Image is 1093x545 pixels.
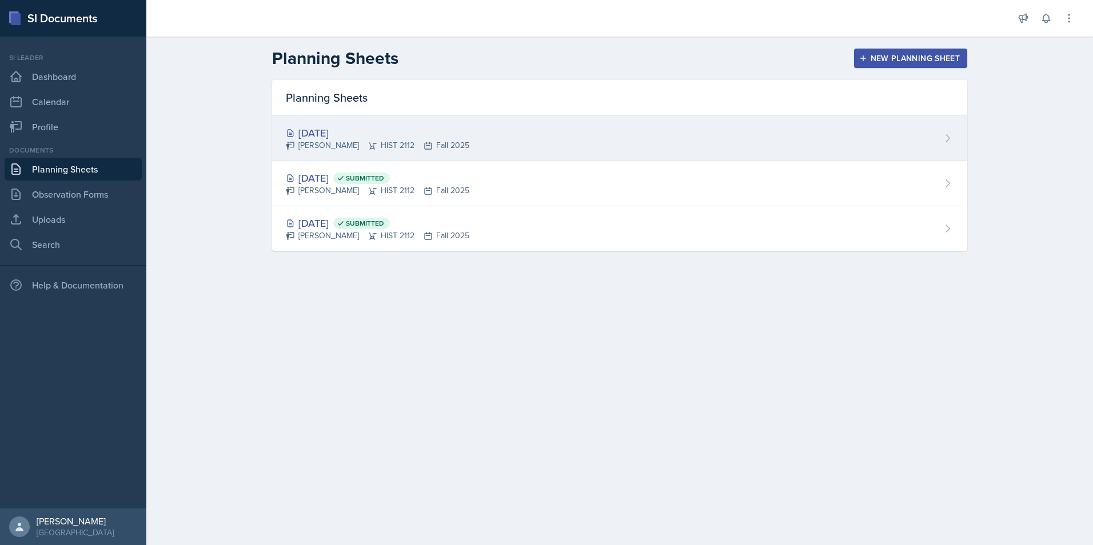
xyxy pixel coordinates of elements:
[286,125,469,141] div: [DATE]
[5,90,142,113] a: Calendar
[272,48,398,69] h2: Planning Sheets
[272,206,967,251] a: [DATE] Submitted [PERSON_NAME]HIST 2112Fall 2025
[286,215,469,231] div: [DATE]
[272,116,967,161] a: [DATE] [PERSON_NAME]HIST 2112Fall 2025
[37,515,114,527] div: [PERSON_NAME]
[861,54,960,63] div: New Planning Sheet
[286,170,469,186] div: [DATE]
[346,174,384,183] span: Submitted
[346,219,384,228] span: Submitted
[854,49,967,68] button: New Planning Sheet
[5,274,142,296] div: Help & Documentation
[5,233,142,256] a: Search
[286,185,469,197] div: [PERSON_NAME] HIST 2112 Fall 2025
[5,115,142,138] a: Profile
[5,145,142,155] div: Documents
[5,183,142,206] a: Observation Forms
[286,139,469,151] div: [PERSON_NAME] HIST 2112 Fall 2025
[5,53,142,63] div: Si leader
[286,230,469,242] div: [PERSON_NAME] HIST 2112 Fall 2025
[5,65,142,88] a: Dashboard
[272,161,967,206] a: [DATE] Submitted [PERSON_NAME]HIST 2112Fall 2025
[37,527,114,538] div: [GEOGRAPHIC_DATA]
[272,80,967,116] div: Planning Sheets
[5,158,142,181] a: Planning Sheets
[5,208,142,231] a: Uploads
